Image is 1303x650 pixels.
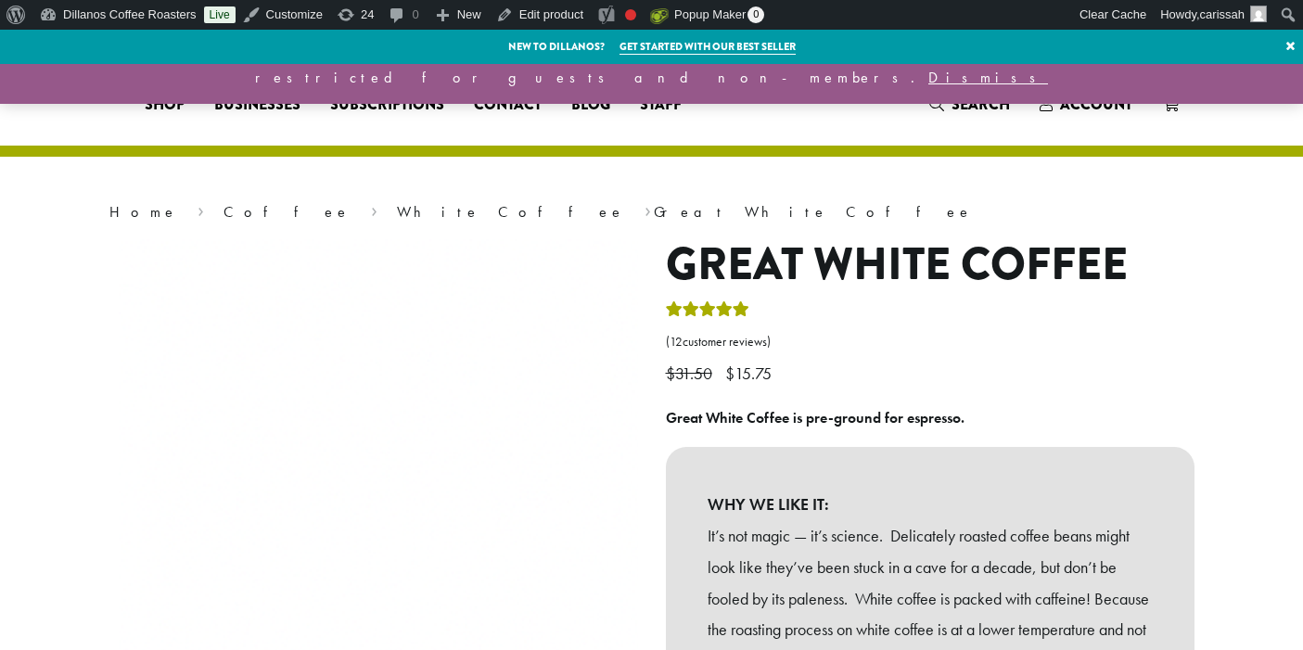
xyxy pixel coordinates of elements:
[708,489,1153,520] b: WHY WE LIKE IT:
[725,363,735,384] span: $
[666,238,1194,292] h1: Great White Coffee
[666,408,964,427] b: Great White Coffee is pre-ground for espresso.
[747,6,764,23] span: 0
[625,90,696,120] a: Staff
[109,202,178,222] a: Home
[666,363,675,384] span: $
[571,94,610,117] span: Blog
[645,195,651,223] span: ›
[1200,7,1245,21] span: carissah
[204,6,236,23] a: Live
[1060,94,1132,115] span: Account
[214,94,300,117] span: Businesses
[224,202,351,222] a: Coffee
[952,94,1010,115] span: Search
[371,195,377,223] span: ›
[914,89,1025,120] a: Search
[928,68,1048,87] a: Dismiss
[666,299,749,326] div: Rated 5.00 out of 5
[666,363,717,384] bdi: 31.50
[397,202,625,222] a: White Coffee
[474,94,542,117] span: Contact
[725,363,776,384] bdi: 15.75
[145,94,185,117] span: Shop
[1278,30,1303,63] a: ×
[198,195,204,223] span: ›
[130,90,199,120] a: Shop
[109,201,1194,223] nav: Breadcrumb
[620,39,796,55] a: Get started with our best seller
[666,333,1194,351] a: (12customer reviews)
[625,9,636,20] div: Needs improvement
[670,334,683,350] span: 12
[330,94,444,117] span: Subscriptions
[640,94,682,117] span: Staff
